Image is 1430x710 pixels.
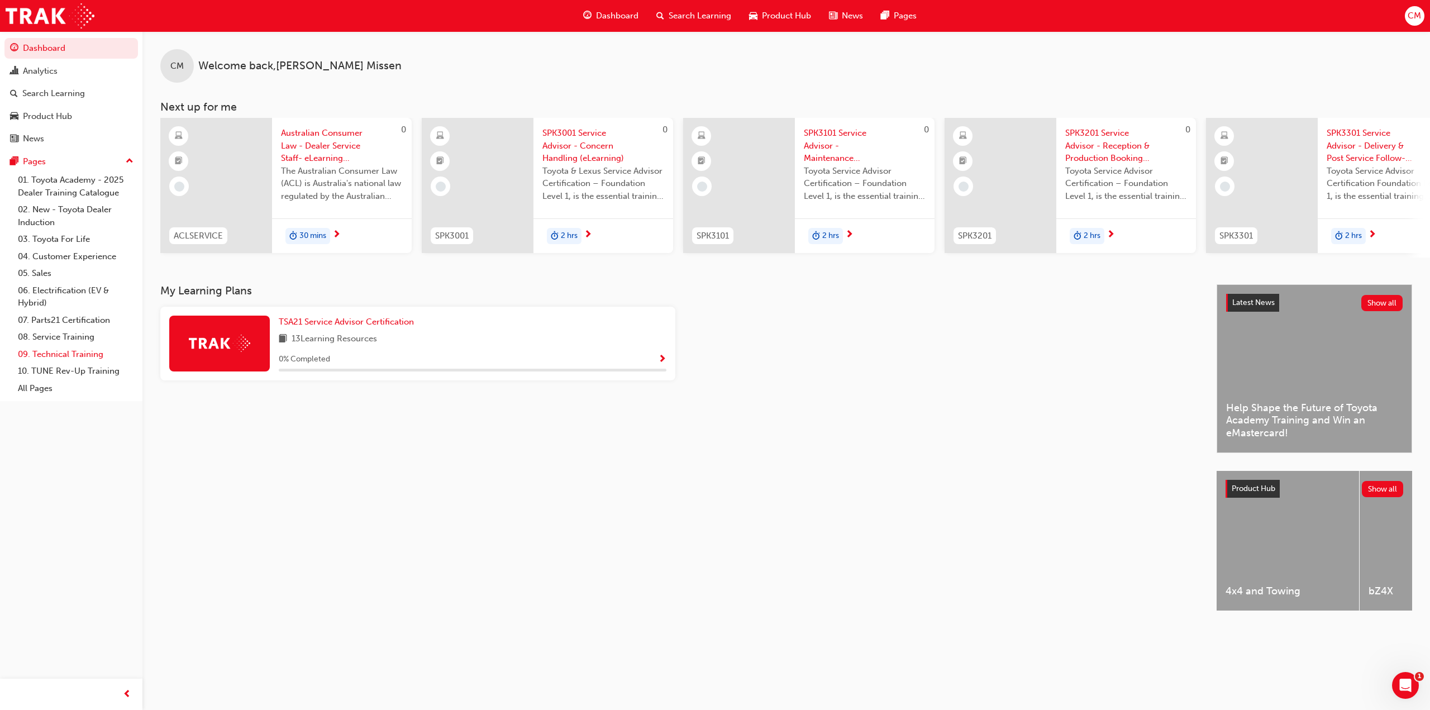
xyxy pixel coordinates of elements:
[804,165,926,203] span: Toyota Service Advisor Certification – Foundation Level 1, is the essential training course for a...
[401,125,406,135] span: 0
[1232,484,1275,493] span: Product Hub
[13,328,138,346] a: 08. Service Training
[1107,230,1115,240] span: next-icon
[1220,182,1230,192] span: learningRecordVerb_NONE-icon
[279,332,287,346] span: book-icon
[279,316,418,328] a: TSA21 Service Advisor Certification
[175,129,183,144] span: learningResourceType_ELEARNING-icon
[13,171,138,201] a: 01. Toyota Academy - 2025 Dealer Training Catalogue
[762,9,811,22] span: Product Hub
[658,355,666,365] span: Show Progress
[4,106,138,127] a: Product Hub
[23,155,46,168] div: Pages
[10,44,18,54] span: guage-icon
[13,231,138,248] a: 03. Toyota For Life
[697,230,729,242] span: SPK3101
[289,229,297,244] span: duration-icon
[1065,127,1187,165] span: SPK3201 Service Advisor - Reception & Production Booking (eLearning)
[23,132,44,145] div: News
[6,3,94,28] a: Trak
[10,89,18,99] span: search-icon
[13,282,138,312] a: 06. Electrification (EV & Hybrid)
[1415,672,1424,681] span: 1
[13,248,138,265] a: 04. Customer Experience
[697,182,707,192] span: learningRecordVerb_NONE-icon
[281,127,403,165] span: Australian Consumer Law - Dealer Service Staff- eLearning Module
[1361,295,1403,311] button: Show all
[332,230,341,240] span: next-icon
[1217,471,1359,611] a: 4x4 and Towing
[662,125,668,135] span: 0
[583,9,592,23] span: guage-icon
[4,83,138,104] a: Search Learning
[881,9,889,23] span: pages-icon
[4,128,138,149] a: News
[1408,9,1421,22] span: CM
[842,9,863,22] span: News
[10,157,18,167] span: pages-icon
[1335,229,1343,244] span: duration-icon
[174,230,223,242] span: ACLSERVICE
[1226,480,1403,498] a: Product HubShow all
[160,118,412,253] a: 0ACLSERVICEAustralian Consumer Law - Dealer Service Staff- eLearning ModuleThe Australian Consume...
[435,230,469,242] span: SPK3001
[175,154,183,169] span: booktick-icon
[1226,294,1403,312] a: Latest NewsShow all
[436,129,444,144] span: learningResourceType_ELEARNING-icon
[542,165,664,203] span: Toyota & Lexus Service Advisor Certification – Foundation Level 1, is the essential training cour...
[1221,154,1228,169] span: booktick-icon
[422,118,673,253] a: 0SPK3001SPK3001 Service Advisor - Concern Handling (eLearning)Toyota & Lexus Service Advisor Cert...
[1405,6,1424,26] button: CM
[958,230,992,242] span: SPK3201
[4,36,138,151] button: DashboardAnalyticsSearch LearningProduct HubNews
[13,363,138,380] a: 10. TUNE Rev-Up Training
[281,165,403,203] span: The Australian Consumer Law (ACL) is Australia's national law regulated by the Australian Competi...
[584,230,592,240] span: next-icon
[13,346,138,363] a: 09. Technical Training
[170,60,184,73] span: CM
[658,352,666,366] button: Show Progress
[959,182,969,192] span: learningRecordVerb_NONE-icon
[894,9,917,22] span: Pages
[829,9,837,23] span: news-icon
[279,353,330,366] span: 0 % Completed
[1221,129,1228,144] span: learningResourceType_ELEARNING-icon
[4,38,138,59] a: Dashboard
[1219,230,1253,242] span: SPK3301
[1084,230,1100,242] span: 2 hrs
[189,335,250,352] img: Trak
[22,87,85,100] div: Search Learning
[1226,402,1403,440] span: Help Shape the Future of Toyota Academy Training and Win an eMastercard!
[656,9,664,23] span: search-icon
[820,4,872,27] a: news-iconNews
[1074,229,1081,244] span: duration-icon
[872,4,926,27] a: pages-iconPages
[13,312,138,329] a: 07. Parts21 Certification
[4,151,138,172] button: Pages
[1217,284,1412,453] a: Latest NewsShow allHelp Shape the Future of Toyota Academy Training and Win an eMastercard!
[10,134,18,144] span: news-icon
[804,127,926,165] span: SPK3101 Service Advisor - Maintenance Reminder & Appointment Booking (eLearning)
[1226,585,1350,598] span: 4x4 and Towing
[10,66,18,77] span: chart-icon
[436,154,444,169] span: booktick-icon
[698,154,706,169] span: booktick-icon
[1362,481,1404,497] button: Show all
[740,4,820,27] a: car-iconProduct Hub
[551,229,559,244] span: duration-icon
[299,230,326,242] span: 30 mins
[142,101,1430,113] h3: Next up for me
[1185,125,1190,135] span: 0
[574,4,647,27] a: guage-iconDashboard
[13,201,138,231] a: 02. New - Toyota Dealer Induction
[698,129,706,144] span: learningResourceType_ELEARNING-icon
[596,9,638,22] span: Dashboard
[1065,165,1187,203] span: Toyota Service Advisor Certification – Foundation Level 1, is the essential training course for a...
[1368,230,1376,240] span: next-icon
[1232,298,1275,307] span: Latest News
[1392,672,1419,699] iframe: Intercom live chat
[822,230,839,242] span: 2 hrs
[10,112,18,122] span: car-icon
[279,317,414,327] span: TSA21 Service Advisor Certification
